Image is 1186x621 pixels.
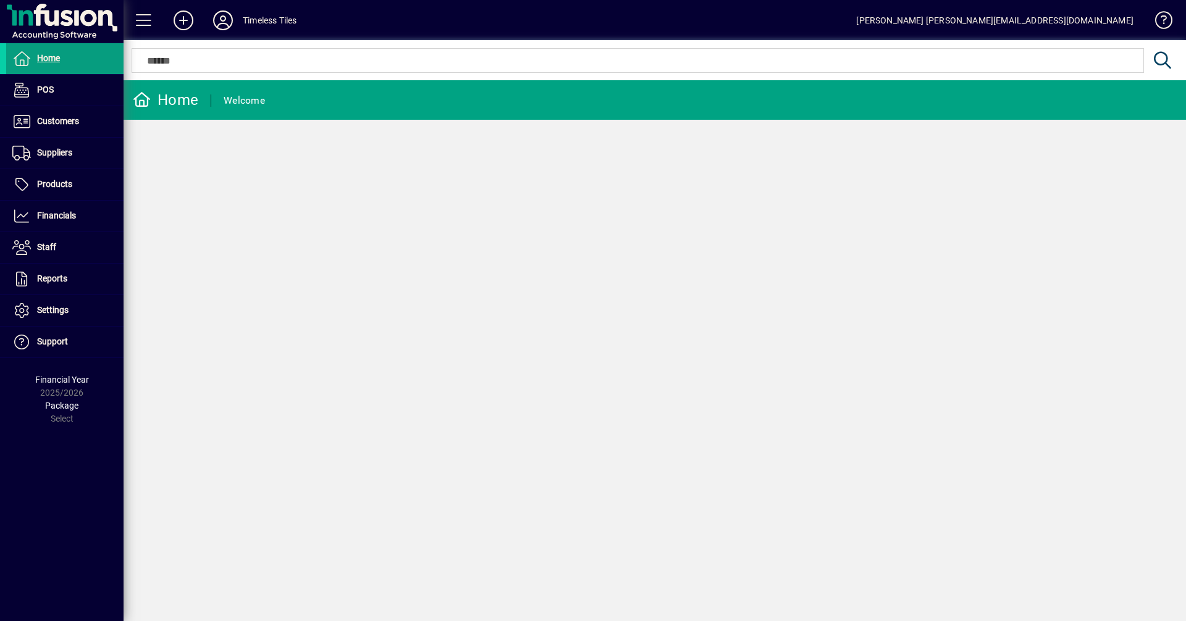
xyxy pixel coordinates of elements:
[6,295,124,326] a: Settings
[6,232,124,263] a: Staff
[37,273,67,283] span: Reports
[45,401,78,411] span: Package
[6,327,124,357] a: Support
[6,106,124,137] a: Customers
[164,9,203,31] button: Add
[6,75,124,106] a: POS
[224,91,265,110] div: Welcome
[37,210,76,220] span: Financials
[37,305,69,315] span: Settings
[37,242,56,252] span: Staff
[6,169,124,200] a: Products
[37,336,68,346] span: Support
[856,10,1133,30] div: [PERSON_NAME] [PERSON_NAME][EMAIL_ADDRESS][DOMAIN_NAME]
[6,264,124,294] a: Reports
[243,10,296,30] div: Timeless Tiles
[133,90,198,110] div: Home
[37,85,54,94] span: POS
[203,9,243,31] button: Profile
[37,148,72,157] span: Suppliers
[37,53,60,63] span: Home
[37,116,79,126] span: Customers
[6,201,124,231] a: Financials
[37,179,72,189] span: Products
[1146,2,1171,43] a: Knowledge Base
[6,138,124,169] a: Suppliers
[35,375,89,385] span: Financial Year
